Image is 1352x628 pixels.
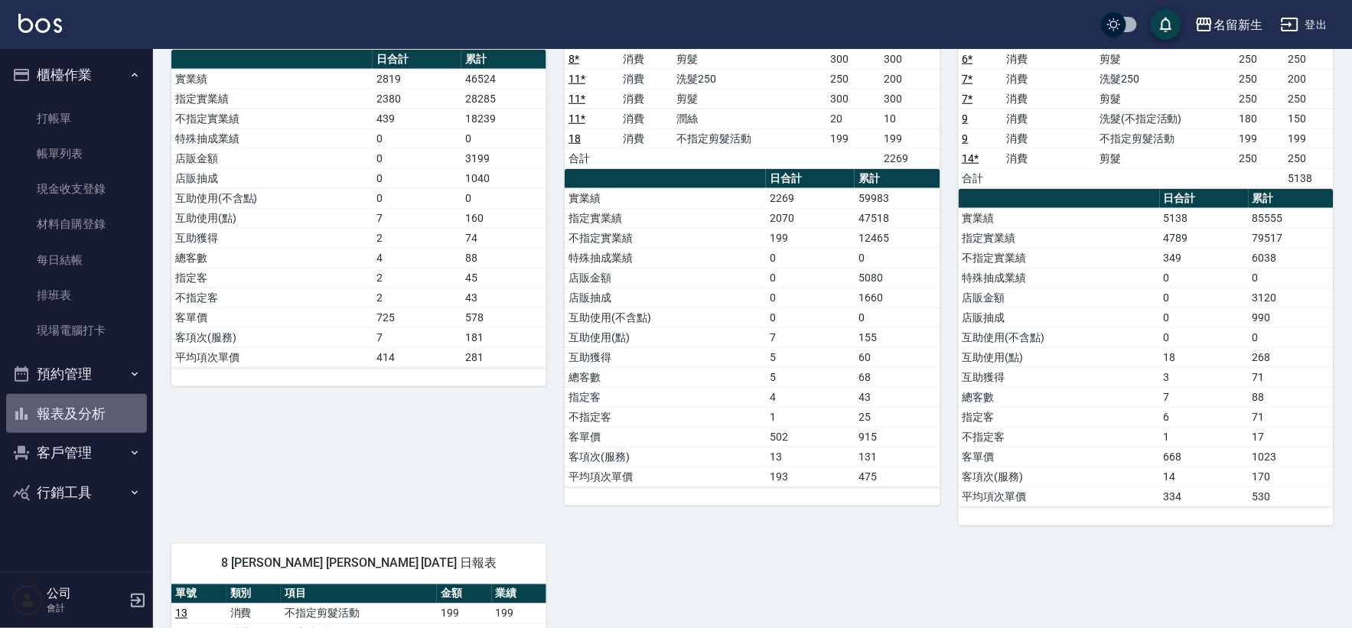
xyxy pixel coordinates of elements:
[171,168,373,188] td: 店販抽成
[1160,447,1249,467] td: 668
[171,208,373,228] td: 互助使用(點)
[565,268,766,288] td: 店販金額
[373,188,461,208] td: 0
[461,307,546,327] td: 578
[963,112,969,125] a: 9
[1285,148,1334,168] td: 250
[766,347,855,367] td: 5
[18,14,62,33] img: Logo
[461,69,546,89] td: 46524
[959,228,1160,248] td: 指定實業績
[959,387,1160,407] td: 總客數
[1249,347,1334,367] td: 268
[1236,129,1285,148] td: 199
[673,69,827,89] td: 洗髮250
[1285,129,1334,148] td: 199
[1189,9,1269,41] button: 名留新生
[1249,288,1334,307] td: 3120
[855,288,940,307] td: 1660
[6,473,147,512] button: 行銷工具
[461,268,546,288] td: 45
[1160,407,1249,427] td: 6
[171,109,373,129] td: 不指定實業績
[373,248,461,268] td: 4
[1160,347,1249,367] td: 18
[1096,89,1236,109] td: 剪髮
[1096,49,1236,69] td: 剪髮
[373,307,461,327] td: 725
[673,109,827,129] td: 潤絲
[373,69,461,89] td: 2819
[47,586,125,601] h5: 公司
[959,467,1160,486] td: 客項次(服務)
[373,347,461,367] td: 414
[461,109,546,129] td: 18239
[1249,228,1334,248] td: 79517
[1160,467,1249,486] td: 14
[1249,248,1334,268] td: 6038
[565,228,766,248] td: 不指定實業績
[461,248,546,268] td: 88
[565,407,766,427] td: 不指定客
[766,407,855,427] td: 1
[855,387,940,407] td: 43
[373,208,461,228] td: 7
[461,288,546,307] td: 43
[1285,109,1334,129] td: 150
[766,228,855,248] td: 199
[461,168,546,188] td: 1040
[959,486,1160,506] td: 平均項次單價
[1236,148,1285,168] td: 250
[565,467,766,486] td: 平均項次單價
[6,242,147,278] a: 每日結帳
[959,427,1160,447] td: 不指定客
[1285,168,1334,188] td: 5138
[881,69,940,89] td: 200
[373,89,461,109] td: 2380
[766,208,855,228] td: 2070
[855,268,940,288] td: 5080
[766,327,855,347] td: 7
[461,50,546,70] th: 累計
[855,367,940,387] td: 68
[1160,189,1249,209] th: 日合計
[12,585,43,616] img: Person
[1096,129,1236,148] td: 不指定剪髮活動
[1249,208,1334,228] td: 85555
[1236,89,1285,109] td: 250
[1003,89,1096,109] td: 消費
[1249,387,1334,407] td: 88
[1160,486,1249,506] td: 334
[766,169,855,189] th: 日合計
[1160,307,1249,327] td: 0
[619,89,673,109] td: 消費
[1160,367,1249,387] td: 3
[171,188,373,208] td: 互助使用(不含點)
[673,89,827,109] td: 剪髮
[1151,9,1181,40] button: save
[171,228,373,248] td: 互助獲得
[959,367,1160,387] td: 互助獲得
[1160,327,1249,347] td: 0
[766,268,855,288] td: 0
[881,89,940,109] td: 300
[226,584,282,604] th: 類別
[6,394,147,434] button: 報表及分析
[1249,307,1334,327] td: 990
[1249,407,1334,427] td: 71
[1249,189,1334,209] th: 累計
[461,148,546,168] td: 3199
[437,604,492,623] td: 199
[1160,268,1249,288] td: 0
[1003,49,1096,69] td: 消費
[855,307,940,327] td: 0
[373,168,461,188] td: 0
[881,148,940,168] td: 2269
[826,89,881,109] td: 300
[171,50,546,368] table: a dense table
[673,49,827,69] td: 剪髮
[461,228,546,248] td: 74
[1236,49,1285,69] td: 250
[171,148,373,168] td: 店販金額
[565,367,766,387] td: 總客數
